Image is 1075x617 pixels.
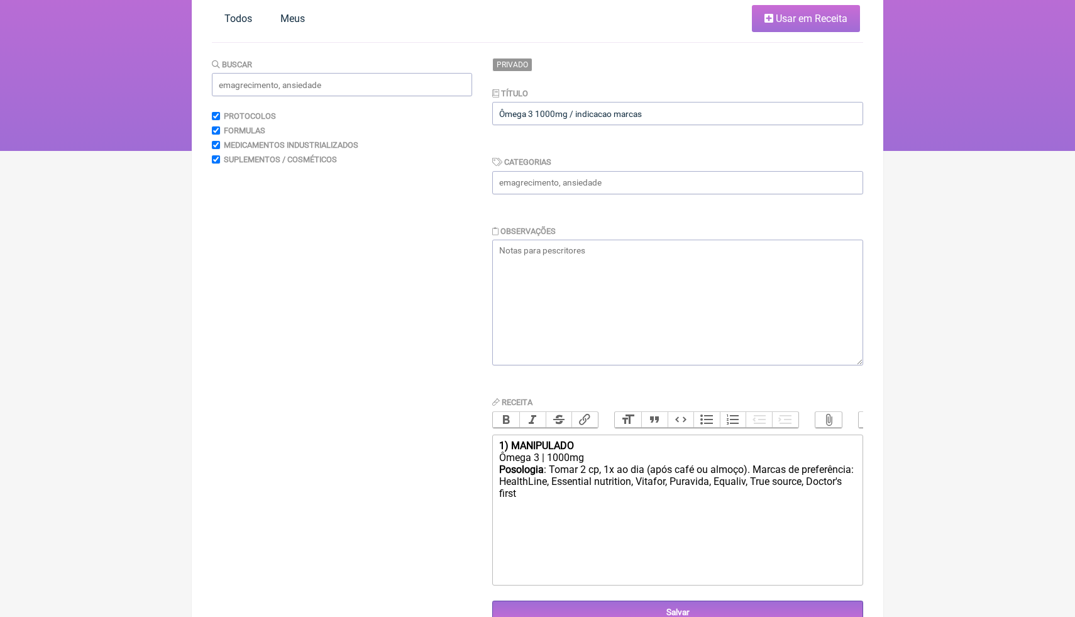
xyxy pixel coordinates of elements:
a: Usar em Receita [752,5,860,32]
label: Medicamentos Industrializados [224,140,358,150]
button: Strikethrough [546,412,572,428]
button: Attach Files [815,412,842,428]
span: Meus [280,13,305,25]
button: Decrease Level [746,412,772,428]
a: Meus [268,5,317,32]
button: Heading [615,412,641,428]
button: Bold [493,412,519,428]
button: Quote [641,412,668,428]
label: Observações [492,226,556,236]
strong: 1) MANIPULADO [499,440,574,452]
label: Categorias [492,157,551,167]
input: emagrecimento, ansiedade [492,171,863,194]
label: Protocolos [224,111,276,121]
div: : Tomar 2 cp, 1x ao dia (após café ou almoço). Marcas de preferência: HealthLine, Essential nutri... [499,464,856,513]
strong: Posologia [499,464,544,475]
button: Undo [859,412,885,428]
a: Todos [212,5,265,32]
button: Bullets [693,412,720,428]
span: Usar em Receita [776,13,847,25]
label: Suplementos / Cosméticos [224,155,337,164]
span: Todos [224,13,252,25]
label: Formulas [224,126,265,135]
span: Privado [492,58,532,72]
label: Buscar [212,60,252,69]
div: Ômega 3 | 1000mg [499,452,856,464]
button: Link [571,412,598,428]
label: Receita [492,397,532,407]
button: Italic [519,412,546,428]
input: emagrecimento, ansiedade [212,73,472,96]
button: Numbers [720,412,746,428]
label: Título [492,89,528,98]
button: Code [668,412,694,428]
button: Increase Level [772,412,798,428]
